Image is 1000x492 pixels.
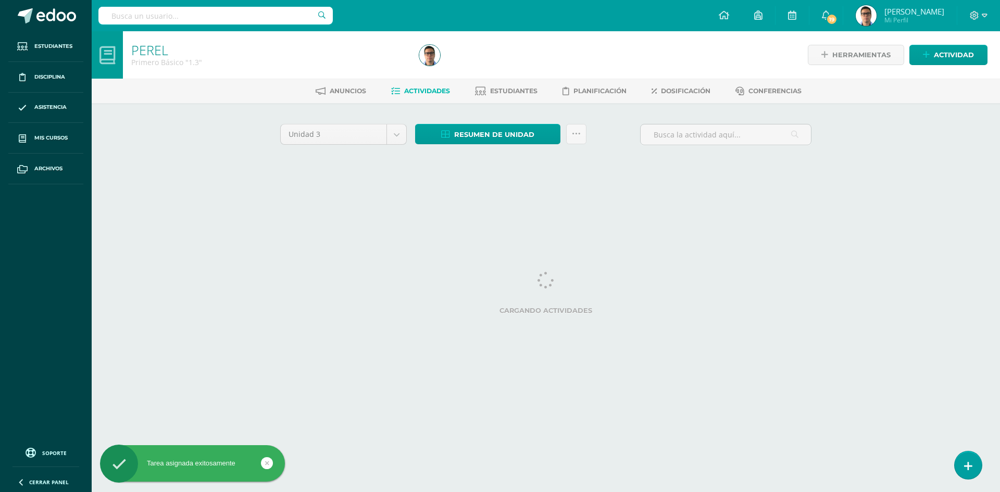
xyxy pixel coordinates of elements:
input: Busca un usuario... [98,7,333,24]
span: Unidad 3 [289,124,379,144]
a: Unidad 3 [281,124,406,144]
span: 19 [826,14,838,25]
img: 4c9214d6dc3ad1af441a6e04af4808ea.png [419,45,440,66]
a: Archivos [8,154,83,184]
span: Resumen de unidad [454,125,534,144]
a: Dosificación [652,83,710,99]
a: Resumen de unidad [415,124,560,144]
a: PEREL [131,41,168,59]
span: Anuncios [330,87,366,95]
span: Herramientas [832,45,891,65]
a: Planificación [562,83,627,99]
span: Soporte [42,449,67,457]
span: Asistencia [34,103,67,111]
label: Cargando actividades [280,307,811,314]
span: Dosificación [661,87,710,95]
div: Primero Básico '1.3' [131,57,407,67]
a: Anuncios [316,83,366,99]
span: Actividades [404,87,450,95]
span: Archivos [34,165,63,173]
a: Conferencias [735,83,802,99]
a: Asistencia [8,93,83,123]
a: Herramientas [808,45,904,65]
a: Estudiantes [475,83,537,99]
span: Planificación [573,87,627,95]
span: Cerrar panel [29,478,69,486]
input: Busca la actividad aquí... [641,124,811,145]
span: Disciplina [34,73,65,81]
a: Disciplina [8,62,83,93]
span: Mi Perfil [884,16,944,24]
h1: PEREL [131,43,407,57]
div: Tarea asignada exitosamente [100,459,285,468]
a: Actividad [909,45,988,65]
a: Estudiantes [8,31,83,62]
a: Soporte [12,445,79,459]
span: Conferencias [748,87,802,95]
a: Mis cursos [8,123,83,154]
span: Actividad [934,45,974,65]
span: Estudiantes [34,42,72,51]
a: Actividades [391,83,450,99]
span: Mis cursos [34,134,68,142]
span: Estudiantes [490,87,537,95]
img: 4c9214d6dc3ad1af441a6e04af4808ea.png [856,5,877,26]
span: [PERSON_NAME] [884,6,944,17]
